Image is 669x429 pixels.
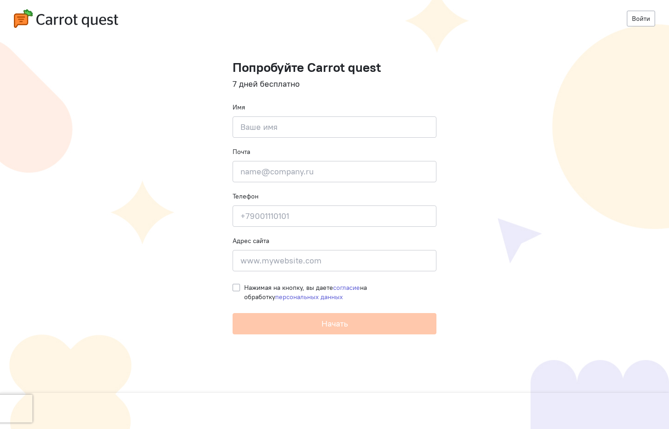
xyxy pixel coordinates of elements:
span: Нажимая на кнопку, вы даете на обработку [244,283,367,301]
input: +79001110101 [233,205,436,227]
label: Адрес сайта [233,236,269,245]
label: Имя [233,102,245,112]
input: www.mywebsite.com [233,250,436,271]
h1: Попробуйте Carrot quest [233,60,436,75]
a: согласие [333,283,360,292]
label: Телефон [233,192,259,201]
a: Войти [627,11,655,26]
span: Начать [322,318,348,329]
input: Ваше имя [233,116,436,138]
label: Почта [233,147,250,156]
h4: 7 дней бесплатно [233,79,436,89]
a: персональных данных [275,293,343,301]
input: name@company.ru [233,161,436,182]
img: carrot-quest-logo.svg [14,9,118,28]
button: Начать [233,313,436,334]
